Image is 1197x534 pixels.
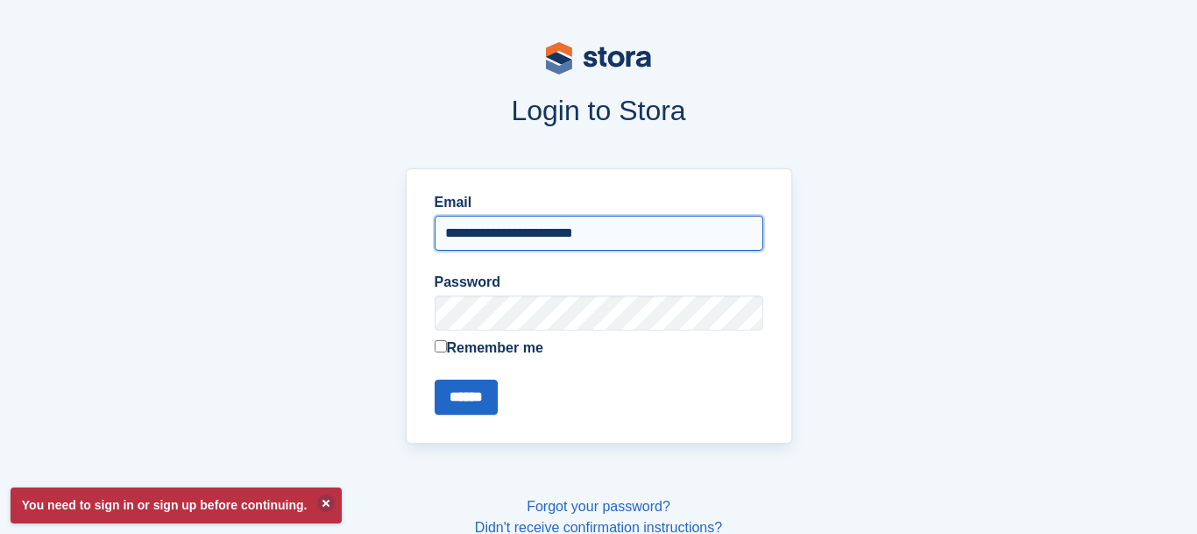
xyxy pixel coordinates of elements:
img: stora-logo-53a41332b3708ae10de48c4981b4e9114cc0af31d8433b30ea865607fb682f29.svg [546,42,651,75]
label: Password [435,272,763,293]
a: Forgot your password? [527,499,670,514]
label: Email [435,192,763,213]
h1: Login to Stora [120,95,1077,126]
p: You need to sign in or sign up before continuing. [11,488,342,523]
label: Remember me [435,338,763,359]
input: Remember me [435,340,447,352]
